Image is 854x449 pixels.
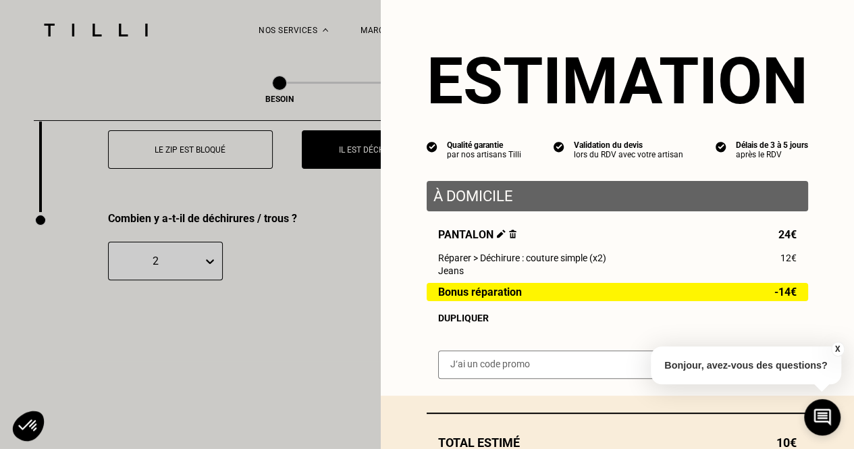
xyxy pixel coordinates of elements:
[736,140,808,150] div: Délais de 3 à 5 jours
[438,350,743,379] input: J‘ai un code promo
[438,228,516,241] span: Pantalon
[497,230,506,238] img: Éditer
[438,253,606,263] span: Réparer > Déchirure : couture simple (x2)
[774,286,797,298] span: -14€
[447,150,521,159] div: par nos artisans Tilli
[447,140,521,150] div: Qualité garantie
[438,265,464,276] span: Jeans
[554,140,564,153] img: icon list info
[438,313,797,323] div: Dupliquer
[427,140,437,153] img: icon list info
[574,140,683,150] div: Validation du devis
[736,150,808,159] div: après le RDV
[433,188,801,205] p: À domicile
[716,140,726,153] img: icon list info
[778,228,797,241] span: 24€
[651,346,841,384] p: Bonjour, avez-vous des questions?
[509,230,516,238] img: Supprimer
[427,43,808,119] section: Estimation
[438,286,522,298] span: Bonus réparation
[780,253,797,263] span: 12€
[830,342,844,356] button: X
[574,150,683,159] div: lors du RDV avec votre artisan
